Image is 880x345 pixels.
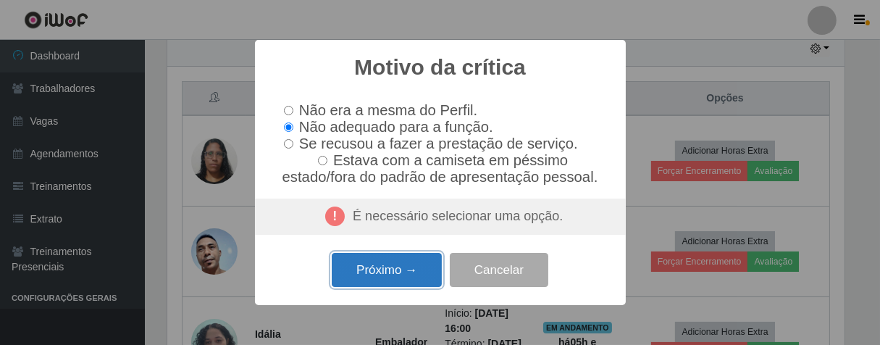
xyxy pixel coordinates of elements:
input: Não adequado para a função. [284,122,293,132]
input: Não era a mesma do Perfil. [284,106,293,115]
span: Não adequado para a função. [299,119,493,135]
button: Próximo → [332,253,442,287]
span: Estava com a camiseta em péssimo estado/fora do padrão de apresentação pessoal. [282,152,598,185]
input: Se recusou a fazer a prestação de serviço. [284,139,293,149]
input: Estava com a camiseta em péssimo estado/fora do padrão de apresentação pessoal. [318,156,327,165]
h2: Motivo da crítica [354,54,526,80]
div: É necessário selecionar uma opção. [255,199,626,235]
span: Se recusou a fazer a prestação de serviço. [299,136,578,151]
span: Não era a mesma do Perfil. [299,102,477,118]
button: Cancelar [450,253,548,287]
